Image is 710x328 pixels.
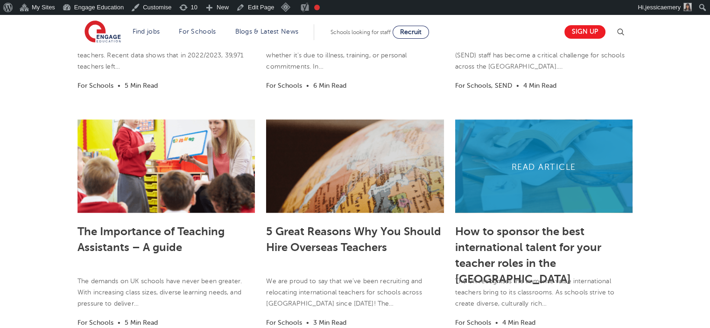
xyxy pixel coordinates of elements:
img: Engage Education [84,21,121,44]
span: Recruit [400,28,422,35]
li: For Schools, SEND [455,80,512,91]
a: How to sponsor the best international talent for your teacher roles in the [GEOGRAPHIC_DATA] [455,225,601,286]
a: 5 Great Reasons Why You Should Hire Overseas Teachers [266,225,441,254]
p: The demands on UK schools have never been greater. With increasing class sizes, diverse learning ... [77,276,255,309]
li: 6 Min Read [313,80,346,91]
a: For Schools [179,28,216,35]
li: • [493,317,500,328]
a: Sign up [564,25,605,39]
a: Blogs & Latest News [235,28,299,35]
li: • [304,80,311,91]
p: Teacher absences are part and parcel of school life – whether it’s due to illness, training, or p... [266,39,443,72]
li: For Schools [266,80,302,91]
li: • [115,317,123,328]
a: Find jobs [133,28,160,35]
li: 5 Min Read [125,80,158,91]
p: The UK recognises the immense value international teachers bring to its classrooms. As schools st... [455,276,633,309]
li: 4 Min Read [523,80,556,91]
li: • [304,317,311,328]
li: • [115,80,123,91]
p: The UK education sector is facing a critical shortage of teachers. Recent data shows that in 2022... [77,39,255,72]
span: Schools looking for staff [330,29,391,35]
li: 3 Min Read [313,317,346,328]
li: 5 Min Read [125,317,158,328]
div: Focus keyphrase not set [314,5,320,10]
p: The shortage of Special Educational Needs and Disabilities (SEND) staff has become a critical cha... [455,39,633,72]
a: Recruit [393,26,429,39]
li: For Schools [455,317,491,328]
li: For Schools [77,317,113,328]
li: 4 Min Read [502,317,535,328]
li: • [514,80,521,91]
span: jessicaemery [645,4,681,11]
p: We are proud to say that we’ve been recruiting and relocating international teachers for schools ... [266,276,443,309]
li: For Schools [77,80,113,91]
a: The Importance of Teaching Assistants – A guide [77,225,225,254]
li: For Schools [266,317,302,328]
